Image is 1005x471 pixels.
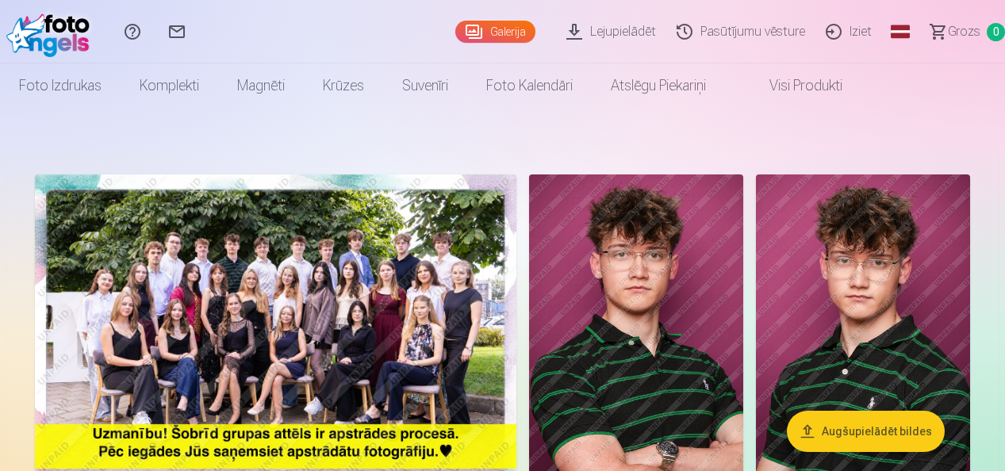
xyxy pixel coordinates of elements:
span: Grozs [948,22,980,41]
a: Suvenīri [383,63,467,108]
a: Foto kalendāri [467,63,592,108]
img: /fa1 [6,6,98,57]
a: Komplekti [121,63,218,108]
a: Visi produkti [725,63,861,108]
a: Atslēgu piekariņi [592,63,725,108]
a: Krūzes [304,63,383,108]
span: 0 [987,23,1005,41]
a: Galerija [455,21,535,43]
button: Augšupielādēt bildes [787,411,945,452]
a: Magnēti [218,63,304,108]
